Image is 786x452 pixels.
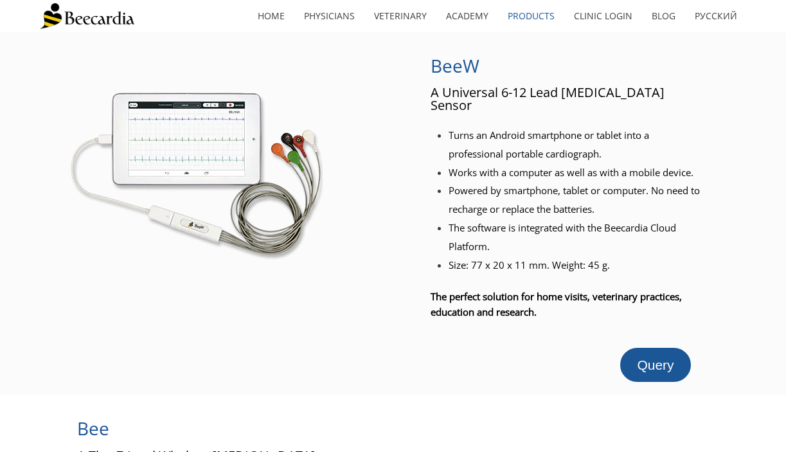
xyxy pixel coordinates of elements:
a: Русский [685,1,747,31]
a: Veterinary [364,1,436,31]
span: Size: 77 x 20 x 11 mm. Weight: 45 g. [449,258,610,271]
a: Blog [642,1,685,31]
span: Bee [77,416,109,440]
a: Products [498,1,564,31]
a: Academy [436,1,498,31]
a: Physicians [294,1,364,31]
span: Turns an Android smartphone or tablet into a professional portable cardiograph. [449,129,649,160]
span: Works with a computer as well as with a mobile device. [449,166,693,179]
span: The perfect solution for home visits, veterinary practices, education and research. [431,290,682,318]
span: BeeW [431,53,479,78]
span: A Universal 6-12 Lead [MEDICAL_DATA] Sensor [431,84,665,114]
span: Powered by smartphone, tablet or computer. No need to recharge or replace the batteries. [449,184,700,215]
a: Query [620,348,690,382]
span: The software is integrated with the Beecardia Cloud Platform. [449,221,676,253]
span: Query [637,357,674,372]
img: Beecardia [40,3,134,29]
a: home [248,1,294,31]
a: Clinic Login [564,1,642,31]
